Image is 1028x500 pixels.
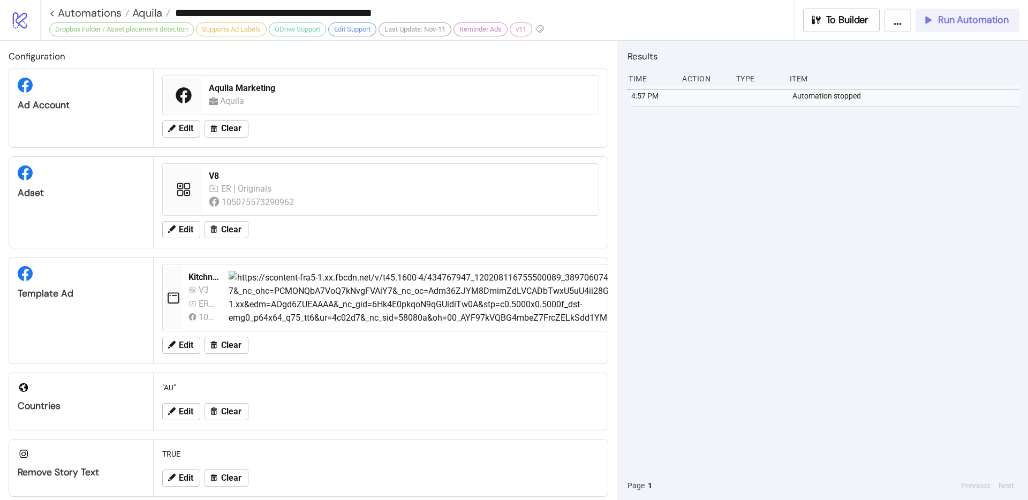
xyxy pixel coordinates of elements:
a: < Automations [49,7,130,18]
div: Aquila Marketing [209,82,592,94]
div: v11 [510,22,532,36]
button: Next [995,480,1017,491]
span: Edit [179,407,193,416]
button: Edit [162,221,200,238]
span: Clear [221,225,241,234]
h2: Results [628,49,1019,63]
div: Supports Ad Labels [196,22,267,36]
span: Aquila [130,6,162,20]
div: TRUE [158,444,603,464]
div: Edit Support [328,22,376,36]
div: Kitchn Template [188,271,220,283]
button: Clear [205,403,248,420]
div: Item [789,69,1019,89]
h2: Configuration [9,49,608,63]
div: ER | Originals [221,182,274,195]
span: Clear [221,124,241,133]
div: Aquila [220,94,248,108]
a: Aquila [130,7,170,18]
button: Edit [162,403,200,420]
span: Run Automation [938,14,1009,26]
div: GDrive Support [269,22,326,36]
span: Edit [179,340,193,350]
img: https://scontent-fra5-1.xx.fbcdn.net/v/t45.1600-4/434767947_120208116755500089_389706074808028955... [229,271,946,325]
div: Type [735,69,781,89]
div: Adset [18,187,145,199]
button: To Builder [803,9,880,32]
div: Remove Story Text [18,466,145,479]
button: Edit [162,337,200,354]
button: ... [884,9,911,32]
div: 105075573290962 [199,310,216,324]
div: Reminder Ads [453,22,508,36]
span: Edit [179,124,193,133]
div: Action [681,69,727,89]
div: 105075573290962 [222,195,296,209]
div: Template Ad [18,287,145,300]
div: Time [628,69,674,89]
span: Clear [221,340,241,350]
div: ER | Originals [199,297,216,310]
button: Clear [205,120,248,138]
div: V3 [199,283,214,297]
div: V8 [209,170,592,182]
button: Edit [162,469,200,487]
span: Clear [221,407,241,416]
button: Run Automation [916,9,1019,32]
button: Clear [205,469,248,487]
div: Last Update: Nov-11 [379,22,451,36]
button: Edit [162,120,200,138]
button: Clear [205,221,248,238]
button: 1 [645,480,655,491]
div: Ad Account [18,99,145,111]
div: 4:57 PM [630,86,676,106]
span: Edit [179,473,193,483]
span: Page [628,480,645,491]
button: Previous [958,480,993,491]
div: Countries [18,400,145,412]
div: Automation stopped [791,86,1022,106]
span: Clear [221,473,241,483]
div: Dropbox Folder / Asset placement detection [49,22,194,36]
div: "AU" [158,377,603,398]
button: Clear [205,337,248,354]
span: Edit [179,225,193,234]
span: To Builder [826,14,869,26]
